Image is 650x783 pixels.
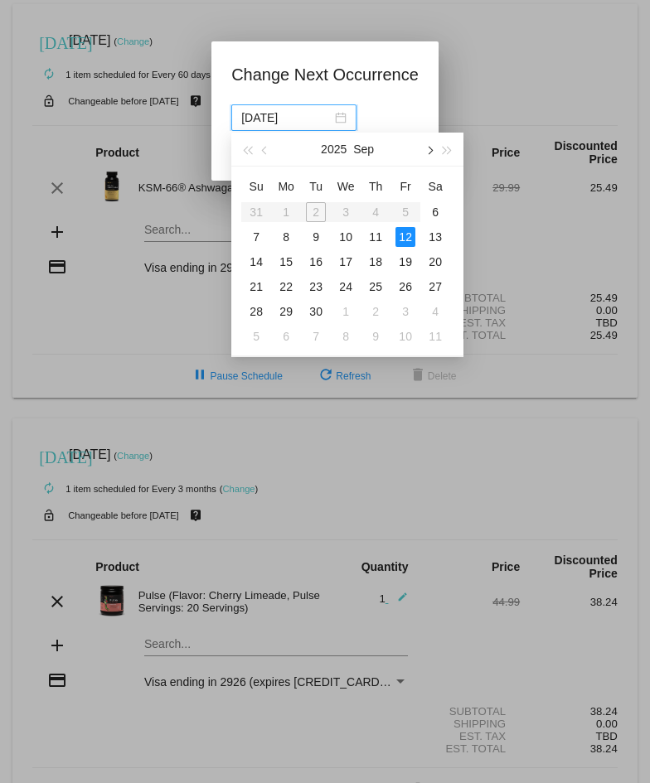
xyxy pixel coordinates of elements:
[246,302,266,321] div: 28
[336,227,356,247] div: 10
[331,173,361,200] th: Wed
[321,133,347,166] button: 2025
[420,274,450,299] td: 9/27/2025
[420,173,450,200] th: Sat
[246,227,266,247] div: 7
[276,326,296,346] div: 6
[425,252,445,272] div: 20
[395,252,415,272] div: 19
[336,302,356,321] div: 1
[395,302,415,321] div: 3
[271,225,301,249] td: 9/8/2025
[420,249,450,274] td: 9/20/2025
[301,249,331,274] td: 9/16/2025
[301,274,331,299] td: 9/23/2025
[390,299,420,324] td: 10/3/2025
[271,249,301,274] td: 9/15/2025
[390,249,420,274] td: 9/19/2025
[271,299,301,324] td: 9/29/2025
[301,299,331,324] td: 9/30/2025
[301,225,331,249] td: 9/9/2025
[241,274,271,299] td: 9/21/2025
[276,227,296,247] div: 8
[353,133,374,166] button: Sep
[331,249,361,274] td: 9/17/2025
[361,173,390,200] th: Thu
[241,109,332,127] input: Select date
[306,277,326,297] div: 23
[366,277,386,297] div: 25
[306,302,326,321] div: 30
[425,302,445,321] div: 4
[336,252,356,272] div: 17
[276,252,296,272] div: 15
[425,202,445,222] div: 6
[395,326,415,346] div: 10
[361,324,390,349] td: 10/9/2025
[257,133,275,166] button: Previous month (PageUp)
[241,249,271,274] td: 9/14/2025
[420,200,450,225] td: 9/6/2025
[439,133,457,166] button: Next year (Control + right)
[420,324,450,349] td: 10/11/2025
[420,133,438,166] button: Next month (PageDown)
[361,225,390,249] td: 9/11/2025
[361,274,390,299] td: 9/25/2025
[246,252,266,272] div: 14
[241,299,271,324] td: 9/28/2025
[271,324,301,349] td: 10/6/2025
[366,227,386,247] div: 11
[390,173,420,200] th: Fri
[395,227,415,247] div: 12
[271,274,301,299] td: 9/22/2025
[390,225,420,249] td: 9/12/2025
[306,326,326,346] div: 7
[336,326,356,346] div: 8
[276,302,296,321] div: 29
[271,173,301,200] th: Mon
[425,277,445,297] div: 27
[246,277,266,297] div: 21
[331,225,361,249] td: 9/10/2025
[425,326,445,346] div: 11
[366,252,386,272] div: 18
[361,249,390,274] td: 9/18/2025
[390,324,420,349] td: 10/10/2025
[301,324,331,349] td: 10/7/2025
[241,324,271,349] td: 10/5/2025
[390,274,420,299] td: 9/26/2025
[395,277,415,297] div: 26
[425,227,445,247] div: 13
[241,173,271,200] th: Sun
[420,299,450,324] td: 10/4/2025
[306,227,326,247] div: 9
[331,324,361,349] td: 10/8/2025
[306,252,326,272] div: 16
[420,225,450,249] td: 9/13/2025
[241,225,271,249] td: 9/7/2025
[246,326,266,346] div: 5
[336,277,356,297] div: 24
[301,173,331,200] th: Tue
[231,61,419,88] h1: Change Next Occurrence
[361,299,390,324] td: 10/2/2025
[331,299,361,324] td: 10/1/2025
[276,277,296,297] div: 22
[331,274,361,299] td: 9/24/2025
[366,302,386,321] div: 2
[366,326,386,346] div: 9
[238,133,256,166] button: Last year (Control + left)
